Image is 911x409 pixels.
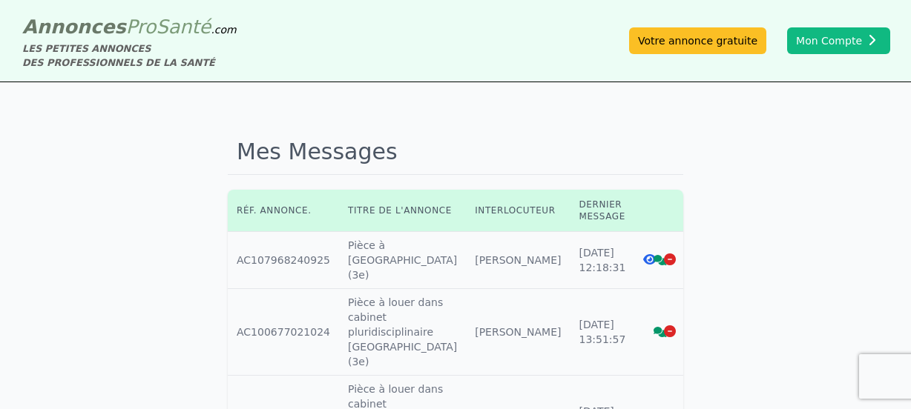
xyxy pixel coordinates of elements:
div: LES PETITES ANNONCES DES PROFESSIONNELS DE LA SANTÉ [22,41,237,70]
td: Pièce à louer dans cabinet pluridisciplinaire [GEOGRAPHIC_DATA] (3e) [339,289,466,376]
span: Annonces [22,16,126,38]
a: AnnoncesProSanté.com [22,16,237,38]
i: Supprimer la discussion [664,325,676,337]
span: .com [211,24,236,36]
span: Pro [126,16,157,38]
th: Réf. annonce. [228,190,339,232]
h1: Mes Messages [228,130,683,175]
td: [PERSON_NAME] [466,232,570,289]
td: [DATE] 13:51:57 [570,289,634,376]
i: Voir la discussion [654,327,667,337]
th: Titre de l'annonce [339,190,466,232]
td: AC100677021024 [228,289,339,376]
i: Supprimer la discussion [664,253,676,265]
td: AC107968240925 [228,232,339,289]
td: [PERSON_NAME] [466,289,570,376]
td: Pièce à [GEOGRAPHIC_DATA] (3e) [339,232,466,289]
span: Santé [156,16,211,38]
i: Voir l'annonce [643,253,657,265]
td: [DATE] 12:18:31 [570,232,634,289]
i: Voir la discussion [654,255,667,265]
a: Votre annonce gratuite [629,27,766,54]
th: Interlocuteur [466,190,570,232]
th: Dernier message [570,190,634,232]
button: Mon Compte [787,27,890,54]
